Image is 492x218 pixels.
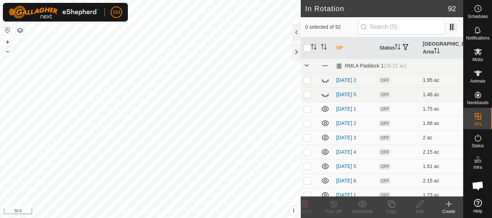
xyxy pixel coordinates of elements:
span: Schedules [468,14,488,19]
button: + [3,38,12,46]
a: [DATE] 6 [336,178,356,184]
button: Map Layers [16,26,24,35]
span: OFF [379,178,390,184]
div: RMLA Paddock 1 [336,63,406,69]
td: 1.75 ac [420,102,463,116]
td: 2 ac [420,130,463,145]
a: [DATE] 1 [336,192,356,198]
span: Delete [299,209,311,214]
span: Status [471,144,484,148]
span: OFF [379,77,390,83]
button: i [290,207,298,215]
span: (28.22 ac) [384,63,406,69]
span: 92 [448,3,456,14]
a: [DATE] 5 [336,92,356,97]
a: Contact Us [157,209,179,215]
input: Search (S) [358,19,445,34]
span: Help [473,209,482,213]
span: i [293,208,294,214]
a: [DATE] 1 [336,106,356,112]
a: [DATE] 4 [336,149,356,155]
h2: In Rotation [305,4,448,13]
span: OFF [379,106,390,112]
button: – [3,47,12,56]
span: Mobs [473,57,483,62]
a: [DATE] 2 [336,77,356,83]
a: [DATE] 5 [336,163,356,169]
span: 0 selected of 92 [305,23,358,31]
span: Infra [473,165,482,170]
span: OFF [379,135,390,141]
p-sorticon: Activate to sort [321,45,327,51]
div: Copy [377,208,406,215]
td: 1.73 ac [420,188,463,202]
span: Notifications [466,36,489,40]
td: 1.95 ac [420,73,463,87]
a: Open chat [467,175,489,196]
span: OFF [379,149,390,155]
span: OFF [379,192,390,198]
span: Animals [470,79,486,83]
td: 2.15 ac [420,145,463,159]
span: OFF [379,163,390,170]
span: SM [113,9,120,16]
a: [DATE] 2 [336,120,356,126]
th: VP [333,37,376,59]
th: [GEOGRAPHIC_DATA] Area [420,37,463,59]
span: OFF [379,120,390,126]
div: Edit [406,208,434,215]
p-sorticon: Activate to sort [434,49,440,55]
div: Create [434,208,463,215]
td: 1.88 ac [420,116,463,130]
div: Turn Off [319,208,348,215]
span: VPs [474,122,482,126]
div: Show/Hide [348,208,377,215]
td: 2.15 ac [420,173,463,188]
span: Neckbands [467,101,488,105]
td: 1.46 ac [420,87,463,102]
a: Help [464,196,492,216]
th: Status [376,37,420,59]
img: Gallagher Logo [9,6,99,19]
a: Privacy Policy [122,209,149,215]
a: [DATE] 3 [336,135,356,140]
td: 1.61 ac [420,159,463,173]
span: OFF [379,92,390,98]
p-sorticon: Activate to sort [395,45,401,51]
button: Reset Map [3,26,12,34]
p-sorticon: Activate to sort [311,45,317,51]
